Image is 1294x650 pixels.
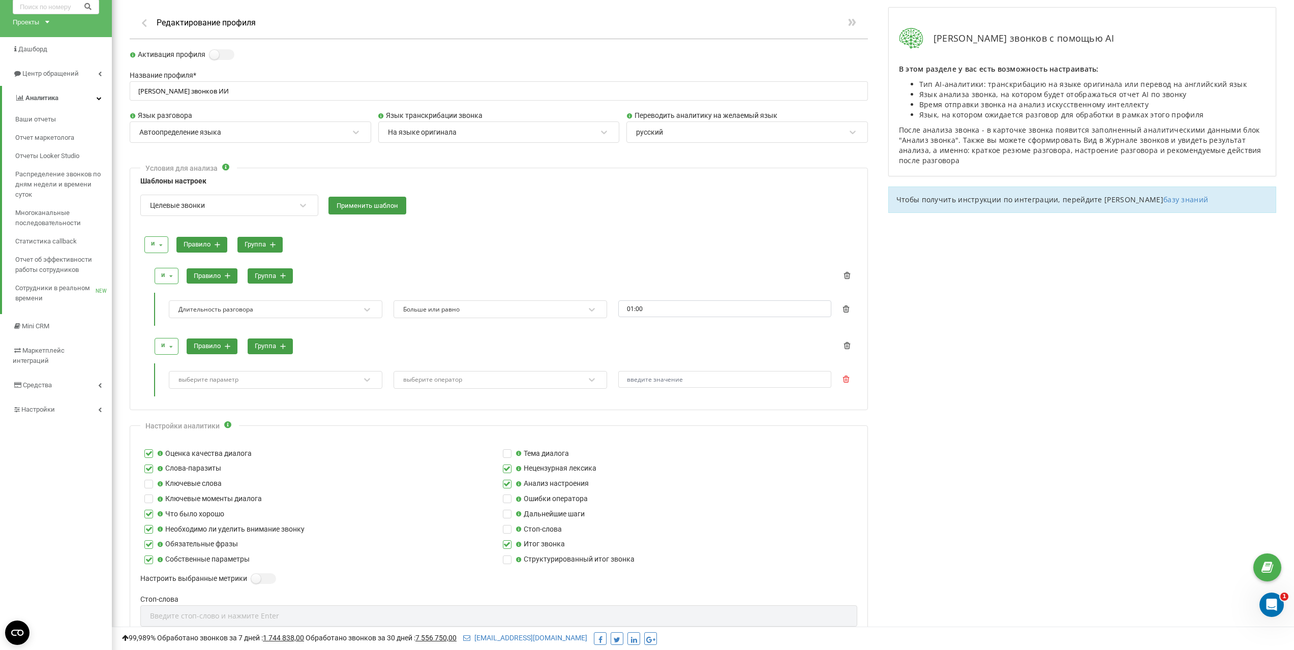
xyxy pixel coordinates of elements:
[919,100,1266,110] li: Время отправки звонка на анализ искусственному интеллекту
[919,89,1266,100] li: Язык анализа звонка, на котором будет отображаться отчет AI по звонку
[157,463,221,474] label: Слова-паразиты
[145,421,220,431] div: Настройки аналитики
[516,524,562,535] label: Стоп-слова
[21,406,55,413] span: Настройки
[415,634,457,642] u: 7 556 750,00
[130,70,868,81] label: Название профиля *
[140,573,247,584] label: Настроить выбранные метрики
[176,237,227,253] button: правило
[157,539,238,550] label: Обязательные фразы
[1163,195,1208,204] a: базу знаний
[130,81,868,101] input: Название профиля
[157,524,305,535] label: Необходимо ли уделить внимание звонку
[130,110,371,121] label: Язык разговора
[130,49,205,60] label: Активация профиля
[187,268,237,284] button: правило
[15,114,56,125] span: Ваши отчеты
[22,70,79,77] span: Центр обращений
[25,94,58,102] span: Аналитика
[403,377,462,383] div: выберите оператор
[22,322,49,330] span: Mini CRM
[13,17,39,27] div: Проекты
[516,448,569,459] label: Тема диалога
[139,128,221,137] div: Автоопределение языка
[896,195,1268,205] p: Чтобы получить инструкции по интеграции, перейдите [PERSON_NAME]
[516,554,635,565] label: Структурированный итог звонка
[15,147,112,165] a: Отчеты Looker Studio
[899,28,1266,49] div: [PERSON_NAME] звонков с помощью AI
[157,634,304,642] span: Обработано звонков за 7 дней :
[15,110,112,129] a: Ваши отчеты
[157,18,256,27] h1: Редактирование профиля
[122,634,156,642] span: 99,989%
[516,539,565,550] label: Итог звонка
[15,208,107,228] span: Многоканальные последовательности
[23,381,52,389] span: Средства
[899,125,1266,166] p: После анализа звонка - в карточке звонка появится заполненный аналитическими данными блок "Анализ...
[626,110,868,121] label: Переводить аналитику на желаемый язык
[306,634,457,642] span: Обработано звонков за 30 дней :
[157,509,224,520] label: Что было хорошо
[157,448,252,459] label: Оценка качества диалога
[15,255,107,275] span: Отчет об эффективности работы сотрудников
[378,110,620,121] label: Язык транскрибации звонка
[187,338,237,354] button: правило
[15,165,112,204] a: Распределение звонков по дням недели и времени суток
[618,300,832,317] input: 00:00
[516,493,588,505] label: Ошибки оператора
[178,305,253,314] div: Длительность разговора
[15,169,107,200] span: Распределение звонков по дням недели и времени суток
[157,554,250,565] label: Собственные параметры
[13,347,65,364] span: Маркетплейс интеграций
[15,279,112,307] a: Сотрудники в реальном времениNEW
[5,621,29,645] button: Open CMP widget
[328,197,406,214] button: Применить шаблон
[2,86,112,110] a: Аналитика
[403,305,460,314] div: Больше или равно
[636,128,663,137] div: русский
[18,45,47,53] span: Дашборд
[151,239,155,249] div: и
[15,204,112,232] a: Многоканальные последовательности
[1280,593,1288,601] span: 1
[161,270,165,280] div: и
[248,338,293,354] button: группа
[15,236,77,246] span: Статистика callback
[463,634,587,642] a: [EMAIL_ADDRESS][DOMAIN_NAME]
[178,377,238,383] div: выберите параметр
[157,493,262,505] label: Ключевые моменты диалога
[516,509,585,520] label: Дальнейшие шаги
[618,371,832,388] input: введите значение
[15,232,112,251] a: Статистика callback
[140,594,857,605] label: Стоп-слова
[150,201,205,210] div: Целевые звонки
[157,478,222,489] label: Ключевые слова
[516,463,596,474] label: Нецензурная лексика
[145,163,218,173] div: Условия для анализа
[263,634,304,642] u: 1 744 838,00
[161,341,165,350] div: и
[919,79,1266,89] li: Тип AI-аналитики: транскрибацию на языке оригинала или перевод на английский язык
[899,64,1266,74] p: В этом разделе у вас есть возможность настраивать:
[15,283,96,303] span: Сотрудники в реальном времени
[248,268,293,284] button: группа
[1259,593,1284,617] iframe: Intercom live chat
[237,237,283,253] button: группа
[388,128,457,137] div: На языке оригинала
[15,129,112,147] a: Отчет маркетолога
[919,110,1266,120] li: Язык, на котором ожидается разговор для обработки в рамках этого профиля
[516,478,589,489] label: Анализ настроения
[15,133,74,143] span: Отчет маркетолога
[140,176,857,187] label: Шаблоны настроек
[15,251,112,279] a: Отчет об эффективности работы сотрудников
[15,151,79,161] span: Отчеты Looker Studio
